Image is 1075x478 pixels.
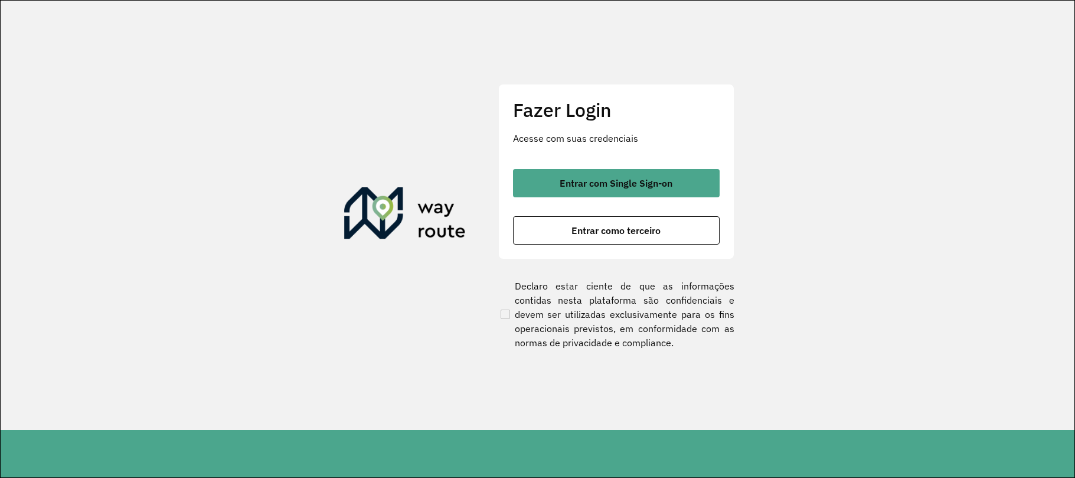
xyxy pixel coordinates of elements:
[571,226,661,235] span: Entrar como terceiro
[513,216,720,245] button: button
[513,131,720,145] p: Acesse com suas credenciais
[513,169,720,197] button: button
[560,178,672,188] span: Entrar com Single Sign-on
[513,99,720,121] h2: Fazer Login
[344,187,466,244] img: Roteirizador AmbevTech
[498,279,734,350] label: Declaro estar ciente de que as informações contidas nesta plataforma são confidenciais e devem se...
